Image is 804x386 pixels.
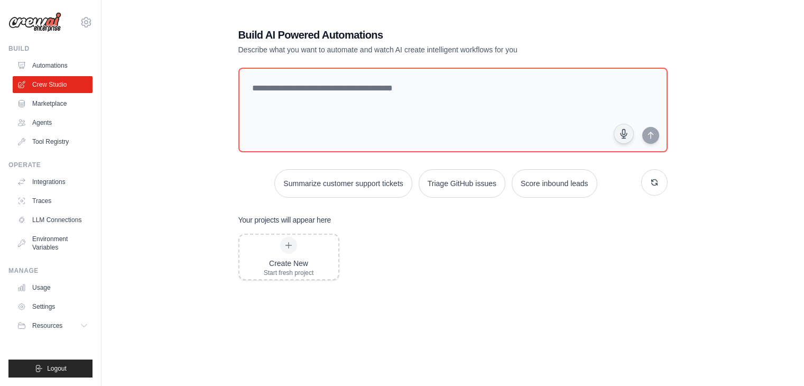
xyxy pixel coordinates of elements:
button: Click to speak your automation idea [614,124,634,144]
button: Resources [13,317,93,334]
button: Triage GitHub issues [419,169,505,198]
h3: Your projects will appear here [238,215,331,225]
span: Resources [32,321,62,330]
button: Summarize customer support tickets [274,169,412,198]
a: Crew Studio [13,76,93,93]
a: Usage [13,279,93,296]
a: Settings [13,298,93,315]
button: Get new suggestions [641,169,668,196]
span: Logout [47,364,67,373]
div: Manage [8,266,93,275]
a: Tool Registry [13,133,93,150]
a: Environment Variables [13,231,93,256]
a: Integrations [13,173,93,190]
div: Build [8,44,93,53]
button: Score inbound leads [512,169,597,198]
img: Logo [8,12,61,32]
a: Marketplace [13,95,93,112]
a: LLM Connections [13,212,93,228]
a: Traces [13,192,93,209]
p: Describe what you want to automate and watch AI create intelligent workflows for you [238,44,594,55]
div: Operate [8,161,93,169]
a: Automations [13,57,93,74]
h1: Build AI Powered Automations [238,27,594,42]
button: Logout [8,360,93,378]
div: Create New [264,258,314,269]
div: Start fresh project [264,269,314,277]
a: Agents [13,114,93,131]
